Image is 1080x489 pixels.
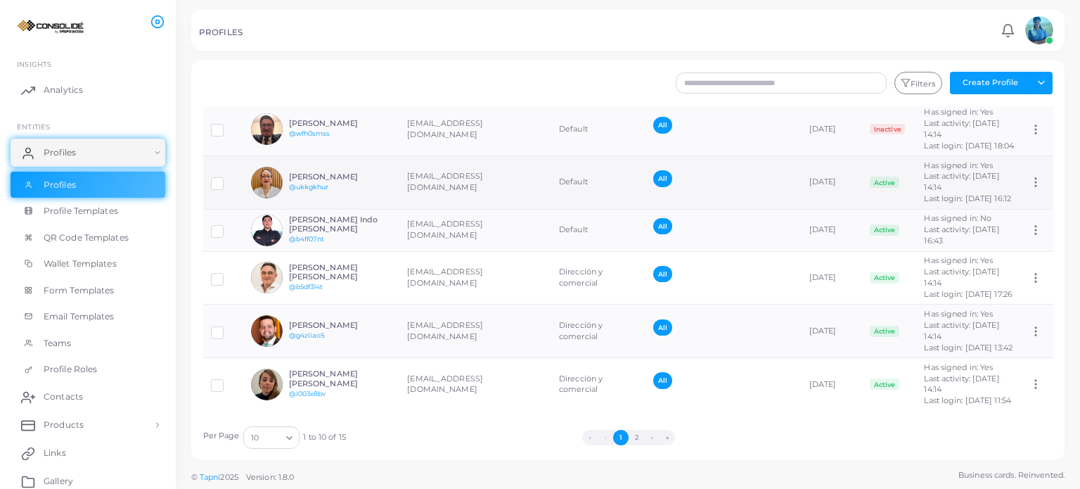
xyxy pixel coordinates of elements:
span: 10 [251,431,259,445]
h6: [PERSON_NAME] [289,321,392,330]
img: avatar [251,315,283,347]
a: @l003x8bv [289,390,326,398]
span: 2025 [220,471,238,483]
td: [DATE] [802,209,863,251]
a: Products [11,411,165,439]
td: [DATE] [802,251,863,305]
td: [DATE] [802,103,863,156]
td: [EMAIL_ADDRESS][DOMAIN_NAME] [399,156,551,210]
img: avatar [251,215,283,246]
img: avatar [1025,16,1053,44]
td: Default [551,209,645,251]
span: Version: 1.8.0 [246,472,295,482]
img: avatar [251,113,283,145]
span: Has signed in: Yes [924,255,993,265]
span: Has signed in: Yes [924,362,993,372]
span: Business cards. Reinvented. [958,469,1065,481]
img: avatar [251,369,283,400]
td: [EMAIL_ADDRESS][DOMAIN_NAME] [399,358,551,411]
a: Form Templates [11,277,165,304]
span: All [653,319,672,336]
input: Search for option [260,430,281,445]
button: Go to page 1 [613,430,629,445]
span: All [653,170,672,186]
span: Profiles [44,146,76,159]
a: @ukkgkhur [289,183,329,191]
img: logo [13,13,91,39]
a: avatar [1021,16,1057,44]
h6: [PERSON_NAME] [PERSON_NAME] [289,263,392,281]
a: Wallet Templates [11,250,165,277]
span: Last login: [DATE] 11:54 [924,395,1011,405]
h6: [PERSON_NAME] [PERSON_NAME] [289,369,392,388]
span: Active [870,272,899,284]
td: [DATE] [802,305,863,358]
a: @g4zliao5 [289,331,325,339]
h6: [PERSON_NAME] Indo [PERSON_NAME] [289,215,392,234]
span: Wallet Templates [44,258,117,270]
span: © [191,471,294,483]
label: Per Page [203,431,240,442]
span: ENTITIES [17,122,50,131]
td: [EMAIL_ADDRESS][DOMAIN_NAME] [399,305,551,358]
a: Profile Roles [11,356,165,383]
span: Email Templates [44,310,115,323]
td: [EMAIL_ADDRESS][DOMAIN_NAME] [399,251,551,305]
a: Profiles [11,139,165,167]
td: Dirección y comercial [551,358,645,411]
a: QR Code Templates [11,224,165,251]
a: @b4ff07nt [289,235,325,243]
span: Last login: [DATE] 16:12 [924,193,1011,203]
span: INSIGHTS [17,60,51,68]
a: @wfh0smss [289,129,330,137]
span: Has signed in: Yes [924,309,993,319]
button: Go to last page [660,430,675,445]
h5: PROFILES [199,27,243,37]
span: Gallery [44,475,73,488]
span: Last activity: [DATE] 14:14 [924,320,999,341]
span: Last activity: [DATE] 14:14 [924,374,999,395]
img: avatar [251,167,283,198]
span: Last activity: [DATE] 14:14 [924,171,999,192]
td: [EMAIL_ADDRESS][DOMAIN_NAME] [399,209,551,251]
span: Has signed in: Yes [924,160,993,170]
span: Last login: [DATE] 17:26 [924,289,1012,299]
td: [DATE] [802,358,863,411]
td: [DATE] [802,156,863,210]
a: Profile Templates [11,198,165,224]
button: Filters [894,72,942,94]
span: Profiles [44,179,76,191]
td: Dirección y comercial [551,305,645,358]
span: Links [44,447,66,459]
span: Active [870,379,899,390]
span: Profile Templates [44,205,118,217]
span: All [653,117,672,133]
span: Has signed in: Yes [924,107,993,117]
span: Last login: [DATE] 13:42 [924,343,1012,353]
td: Default [551,103,645,156]
a: Tapni [200,472,221,482]
img: avatar [251,262,283,293]
span: Profile Roles [44,363,97,376]
td: [EMAIL_ADDRESS][DOMAIN_NAME] [399,103,551,156]
td: Default [551,156,645,210]
ul: Pagination [346,430,912,445]
span: Active [870,224,899,236]
h6: [PERSON_NAME] [289,172,392,182]
span: Last activity: [DATE] 14:14 [924,267,999,288]
span: Analytics [44,84,83,96]
a: Profiles [11,172,165,198]
span: Products [44,419,84,431]
button: Create Profile [950,72,1030,94]
span: Has signed in: No [924,213,991,223]
span: Contacts [44,390,83,403]
span: All [653,266,672,282]
a: @b5df314t [289,283,323,291]
h6: [PERSON_NAME] [289,119,392,128]
div: Search for option [243,426,300,449]
a: Contacts [11,383,165,411]
span: All [653,218,672,234]
span: Inactive [870,124,905,135]
span: Last login: [DATE] 18:04 [924,141,1014,151]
